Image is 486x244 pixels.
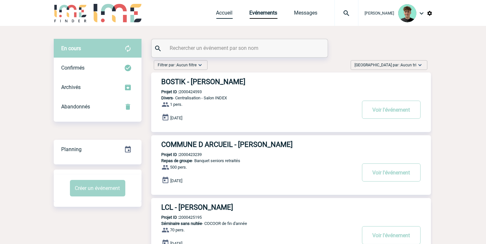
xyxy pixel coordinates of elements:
img: 131612-0.png [398,4,416,22]
h3: LCL - [PERSON_NAME] [162,203,356,211]
h3: COMMUNE D ARCUEIL - [PERSON_NAME] [162,140,356,149]
a: BOSTIK - [PERSON_NAME] [151,78,431,86]
span: Abandonnés [62,104,90,110]
p: - Banquet seniors retraités [151,158,356,163]
span: Aucun filtre [177,63,197,67]
div: Retrouvez ici tous vos évènements avant confirmation [54,39,141,58]
span: 70 pers. [170,228,185,233]
span: En cours [62,45,81,51]
div: Retrouvez ici tous vos événements organisés par date et état d'avancement [54,140,141,159]
button: Voir l'événement [362,101,421,119]
div: Retrouvez ici tous les événements que vous avez décidé d'archiver [54,78,141,97]
a: COMMUNE D ARCUEIL - [PERSON_NAME] [151,140,431,149]
span: [GEOGRAPHIC_DATA] par : [355,62,417,68]
img: baseline_expand_more_white_24dp-b.png [197,62,203,68]
span: [DATE] [171,116,183,120]
p: 2000423239 [151,152,202,157]
span: Archivés [62,84,81,90]
span: Aucun tri [401,63,417,67]
a: Evénements [250,10,277,19]
p: - Centralisation - Salon INDEX [151,95,356,100]
a: Accueil [216,10,233,19]
span: 1 pers. [170,102,183,107]
span: Divers [162,95,173,100]
span: Repas de groupe [162,158,192,163]
span: Filtrer par : [158,62,197,68]
a: LCL - [PERSON_NAME] [151,203,431,211]
input: Rechercher un événement par son nom [168,43,312,53]
p: 2000424593 [151,89,202,94]
b: Projet ID : [162,215,179,220]
span: Planning [62,146,82,152]
p: 2000425195 [151,215,202,220]
span: [DATE] [171,178,183,183]
span: Séminaire sans nuitée [162,221,202,226]
img: IME-Finder [54,4,87,22]
button: Créer un événement [70,180,125,196]
span: [PERSON_NAME] [365,11,394,16]
b: Projet ID : [162,152,179,157]
b: Projet ID : [162,89,179,94]
span: 500 pers. [170,165,187,170]
p: - COCOOR de fin d'année [151,221,356,226]
h3: BOSTIK - [PERSON_NAME] [162,78,356,86]
img: baseline_expand_more_white_24dp-b.png [417,62,423,68]
a: Messages [294,10,318,19]
span: Confirmés [62,65,85,71]
button: Voir l'événement [362,163,421,182]
div: Retrouvez ici tous vos événements annulés [54,97,141,116]
a: Planning [54,139,141,159]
